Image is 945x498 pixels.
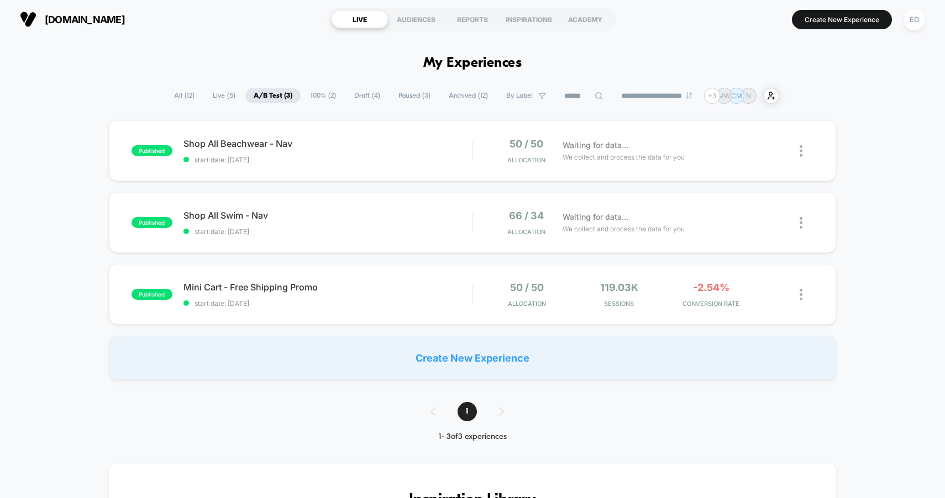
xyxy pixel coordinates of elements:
[563,139,628,151] span: Waiting for data...
[508,300,546,308] span: Allocation
[132,217,172,228] span: published
[800,289,802,300] img: close
[132,145,172,156] span: published
[390,88,439,103] span: Paused ( 3 )
[792,10,892,29] button: Create New Experience
[17,10,128,28] button: [DOMAIN_NAME]
[800,145,802,157] img: close
[332,10,388,28] div: LIVE
[501,10,557,28] div: INSPIRATIONS
[507,156,545,164] span: Allocation
[510,282,544,293] span: 50 / 50
[183,138,473,149] span: Shop All Beachwear - Nav
[563,211,628,223] span: Waiting for data...
[668,300,754,308] span: CONVERSION RATE
[557,10,613,28] div: ACADEMY
[563,152,685,162] span: We collect and process the data for you
[731,92,742,100] p: CM
[346,88,389,103] span: Draft ( 4 )
[576,300,662,308] span: Sessions
[419,432,526,442] div: 1 - 3 of 3 experiences
[563,224,685,234] span: We collect and process the data for you
[800,217,802,229] img: close
[746,92,751,100] p: N
[704,88,720,104] div: + 3
[440,88,496,103] span: Archived ( 12 )
[204,88,244,103] span: Live ( 5 )
[444,10,501,28] div: REPORTS
[183,156,473,164] span: start date: [DATE]
[183,282,473,293] span: Mini Cart - Free Shipping Promo
[507,228,545,236] span: Allocation
[166,88,203,103] span: All ( 12 )
[183,227,473,236] span: start date: [DATE]
[510,138,543,150] span: 50 / 50
[904,9,925,30] div: ED
[109,336,837,380] div: Create New Experience
[458,402,477,421] span: 1
[600,282,638,293] span: 119.03k
[132,289,172,300] span: published
[388,10,444,28] div: AUDIENCES
[693,282,729,293] span: -2.54%
[686,92,692,99] img: end
[20,11,36,28] img: Visually logo
[183,299,473,308] span: start date: [DATE]
[45,14,125,25] span: [DOMAIN_NAME]
[302,88,344,103] span: 100% ( 2 )
[900,8,928,31] button: ED
[423,55,522,71] h1: My Experiences
[245,88,301,103] span: A/B Test ( 3 )
[183,210,473,221] span: Shop All Swim - Nav
[718,92,731,100] p: MW
[509,210,544,221] span: 66 / 34
[506,92,533,100] span: By Label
